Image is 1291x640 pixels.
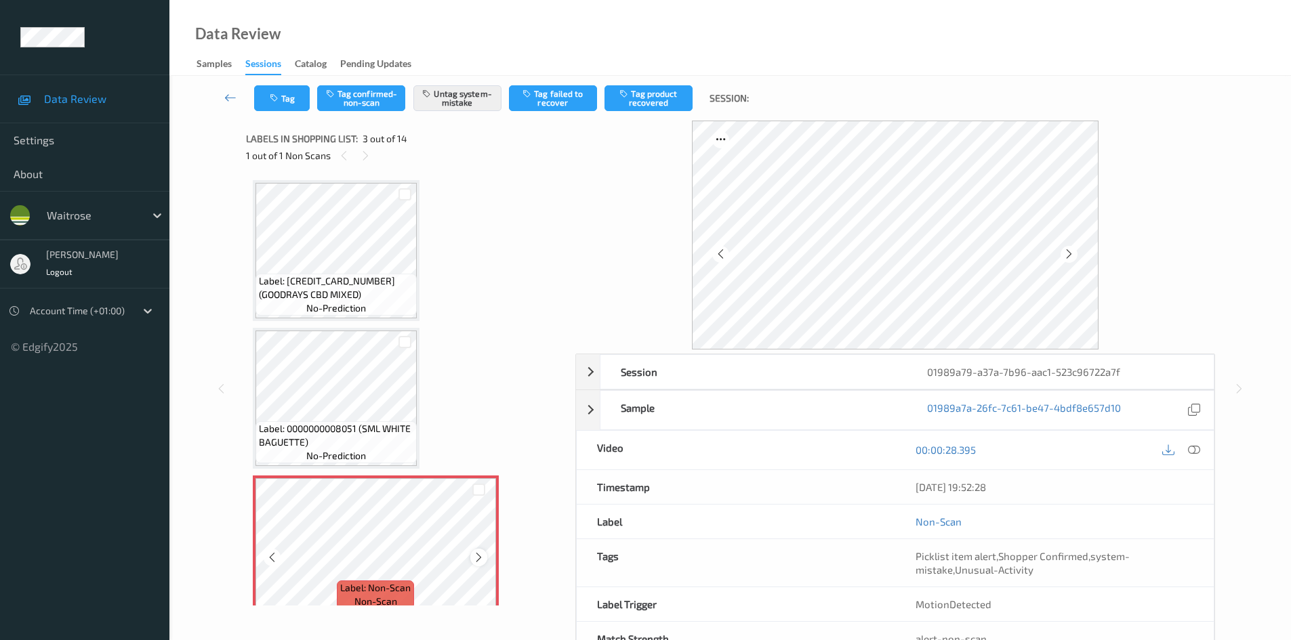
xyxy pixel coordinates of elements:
div: MotionDetected [895,587,1214,621]
a: Sessions [245,55,295,75]
button: Tag [254,85,310,111]
span: no-prediction [306,301,366,315]
div: Session [600,355,907,389]
span: Shopper Confirmed [998,550,1088,562]
div: Session01989a79-a37a-7b96-aac1-523c96722a7f [576,354,1214,389]
a: Non-Scan [916,515,962,528]
a: 00:00:28.395 [916,443,976,456]
div: Label [577,505,895,538]
span: Labels in shopping list: [246,132,358,146]
span: Label: 0000000008051 (SML WHITE BAGUETTE) [259,422,413,449]
div: 1 out of 1 Non Scans [246,147,566,164]
div: [DATE] 19:52:28 [916,480,1193,494]
a: Pending Updates [340,55,425,74]
div: Sessions [245,57,281,75]
div: Timestamp [577,470,895,504]
button: Tag confirmed-non-scan [317,85,405,111]
div: Pending Updates [340,57,411,74]
span: Session: [710,91,749,105]
button: Tag product recovered [604,85,693,111]
span: Unusual-Activity [955,563,1033,576]
div: Label Trigger [577,587,895,621]
div: 01989a79-a37a-7b96-aac1-523c96722a7f [907,355,1213,389]
span: no-prediction [306,449,366,463]
div: Catalog [295,57,327,74]
div: Tags [577,539,895,586]
span: system-mistake [916,550,1130,576]
a: 01989a7a-26fc-7c61-be47-4bdf8e657d10 [927,401,1121,419]
a: Catalog [295,55,340,74]
span: non-scan [354,595,397,608]
div: Data Review [195,27,281,41]
a: Samples [197,55,245,74]
div: Video [577,431,895,469]
div: Samples [197,57,232,74]
span: Label: Non-Scan [340,581,411,595]
div: Sample [600,391,907,429]
button: Untag system-mistake [413,85,501,111]
span: 3 out of 14 [363,132,407,146]
span: Picklist item alert [916,550,996,562]
button: Tag failed to recover [509,85,597,111]
span: , , , [916,550,1130,576]
span: Label: [CREDIT_CARD_NUMBER] (GOODRAYS CBD MIXED) [259,274,413,301]
div: Sample01989a7a-26fc-7c61-be47-4bdf8e657d10 [576,390,1214,430]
